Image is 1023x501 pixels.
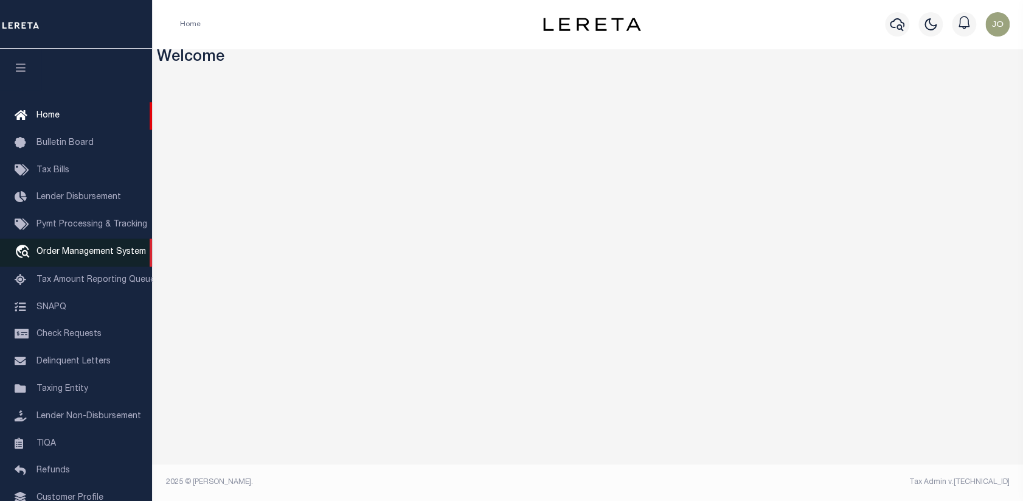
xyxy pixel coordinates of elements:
span: Order Management System [36,248,146,256]
span: TIQA [36,439,56,447]
span: Tax Bills [36,166,69,175]
span: Refunds [36,466,70,475]
span: SNAPQ [36,303,66,311]
img: logo-dark.svg [543,18,640,31]
span: Lender Non-Disbursement [36,412,141,421]
div: 2025 © [PERSON_NAME]. [157,477,588,488]
span: Lender Disbursement [36,193,121,201]
span: Tax Amount Reporting Queue [36,276,155,284]
span: Delinquent Letters [36,357,111,366]
div: Tax Admin v.[TECHNICAL_ID] [597,477,1010,488]
span: Check Requests [36,330,102,338]
img: svg+xml;base64,PHN2ZyB4bWxucz0iaHR0cDovL3d3dy53My5vcmcvMjAwMC9zdmciIHBvaW50ZXItZXZlbnRzPSJub25lIi... [985,12,1010,37]
span: Taxing Entity [36,385,88,393]
h3: Welcome [157,49,1019,68]
span: Home [36,111,60,120]
span: Bulletin Board [36,139,94,147]
li: Home [180,19,201,30]
span: Pymt Processing & Tracking [36,220,147,229]
i: travel_explore [15,245,34,261]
